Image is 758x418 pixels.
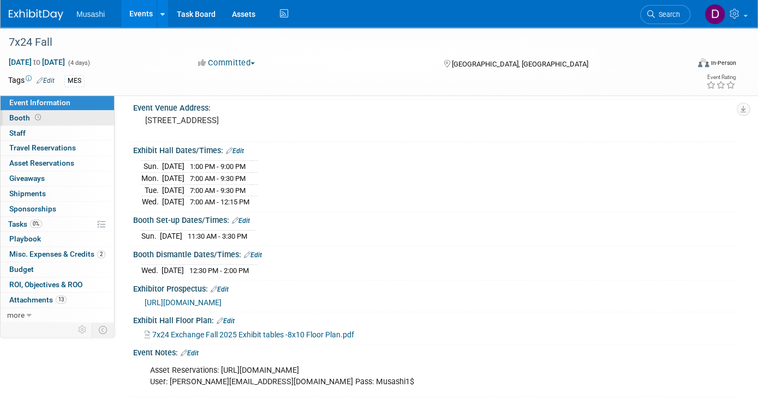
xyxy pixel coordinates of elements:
[190,186,246,195] span: 7:00 AM - 9:30 PM
[162,161,184,173] td: [DATE]
[1,126,114,141] a: Staff
[145,298,222,307] a: [URL][DOMAIN_NAME]
[1,308,114,323] a: more
[160,231,182,242] td: [DATE]
[56,295,67,304] span: 13
[9,204,56,213] span: Sponsorships
[141,231,160,242] td: Sun.
[162,196,184,208] td: [DATE]
[9,250,105,258] span: Misc. Expenses & Credits
[32,58,42,66] span: to
[9,129,26,137] span: Staff
[141,173,162,185] td: Mon.
[226,147,244,155] a: Edit
[1,171,114,186] a: Giveaways
[162,173,184,185] td: [DATE]
[33,113,43,122] span: Booth not reserved yet
[5,33,674,52] div: 7x24 Fall
[133,212,736,226] div: Booth Set-up Dates/Times:
[9,159,74,167] span: Asset Reservations
[1,293,114,307] a: Attachments13
[1,95,114,110] a: Event Information
[1,141,114,155] a: Travel Reservations
[8,57,65,67] span: [DATE] [DATE]
[73,323,92,337] td: Personalize Event Tab Strip
[190,162,246,171] span: 1:00 PM - 9:00 PM
[162,265,184,276] td: [DATE]
[188,232,247,240] span: 11:30 AM - 3:30 PM
[133,344,736,359] div: Event Notes:
[190,198,249,206] span: 7:00 AM - 12:15 PM
[1,202,114,216] a: Sponsorships
[67,59,90,66] span: (4 days)
[133,142,736,156] div: Exhibit Hall Dates/Times:
[9,189,46,198] span: Shipments
[7,311,25,319] span: more
[141,196,162,208] td: Wed.
[8,220,42,228] span: Tasks
[9,143,76,152] span: Travel Reservations
[162,184,184,196] td: [DATE]
[189,266,249,275] span: 12:30 PM - 2:00 PM
[629,57,736,73] div: Event Format
[37,77,55,84] a: Edit
[9,98,70,107] span: Event Information
[1,232,114,246] a: Playbook
[1,277,114,292] a: ROI, Objectives & ROO
[190,174,246,183] span: 7:00 AM - 9:30 PM
[1,217,114,232] a: Tasks0%
[1,247,114,262] a: Misc. Expenses & Credits2
[64,75,85,87] div: MES
[152,330,354,339] span: 7x24 Exchange Fall 2025 Exhibit tables -8x10 Floor Plan.pdf
[217,317,235,325] a: Edit
[9,9,63,20] img: ExhibitDay
[698,58,709,67] img: Format-Inperson.png
[141,184,162,196] td: Tue.
[76,10,105,19] span: Musashi
[133,312,736,326] div: Exhibit Hall Floor Plan:
[711,59,736,67] div: In-Person
[1,111,114,125] a: Booth
[9,265,34,274] span: Budget
[142,360,619,392] div: Asset Reservations: [URL][DOMAIN_NAME] User: [PERSON_NAME][EMAIL_ADDRESS][DOMAIN_NAME] Pass: Musa...
[145,116,372,125] pre: [STREET_ADDRESS]
[9,280,82,289] span: ROI, Objectives & ROO
[133,246,736,261] div: Booth Dismantle Dates/Times:
[8,75,55,87] td: Tags
[452,60,588,68] span: [GEOGRAPHIC_DATA], [GEOGRAPHIC_DATA]
[706,75,736,80] div: Event Rating
[141,265,162,276] td: Wed.
[9,234,41,243] span: Playbook
[30,220,42,228] span: 0%
[640,5,690,24] a: Search
[232,217,250,225] a: Edit
[244,251,262,259] a: Edit
[1,186,114,201] a: Shipments
[655,10,680,19] span: Search
[9,174,45,183] span: Giveaways
[1,262,114,277] a: Budget
[97,250,105,258] span: 2
[92,323,115,337] td: Toggle Event Tabs
[9,295,67,304] span: Attachments
[9,113,43,122] span: Booth
[181,349,199,357] a: Edit
[141,161,162,173] td: Sun.
[705,4,725,25] img: Daniel Agar
[194,57,259,69] button: Committed
[145,330,354,339] a: 7x24 Exchange Fall 2025 Exhibit tables -8x10 Floor Plan.pdf
[1,156,114,171] a: Asset Reservations
[133,281,736,295] div: Exhibitor Prospectus:
[133,100,736,113] div: Event Venue Address:
[211,286,229,293] a: Edit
